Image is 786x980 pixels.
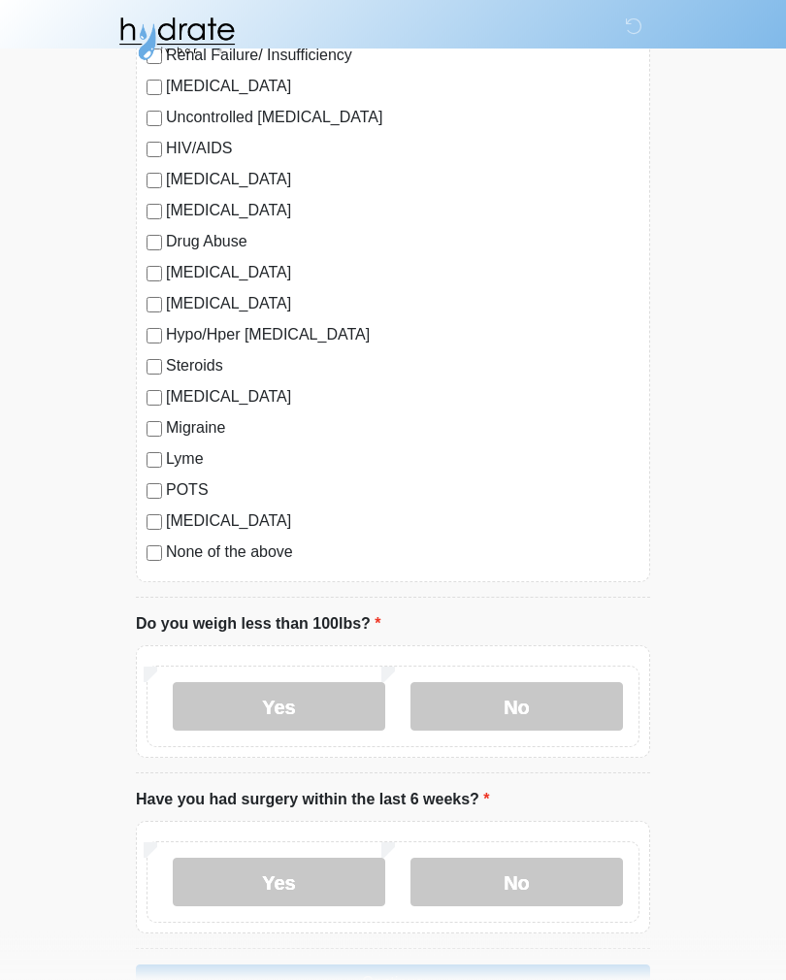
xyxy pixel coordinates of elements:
label: No [410,683,623,732]
input: [MEDICAL_DATA] [147,391,162,407]
label: Yes [173,683,385,732]
label: [MEDICAL_DATA] [166,386,639,409]
input: Uncontrolled [MEDICAL_DATA] [147,112,162,127]
input: Steroids [147,360,162,376]
input: [MEDICAL_DATA] [147,205,162,220]
label: [MEDICAL_DATA] [166,200,639,223]
input: [MEDICAL_DATA] [147,267,162,282]
input: Lyme [147,453,162,469]
label: POTS [166,479,639,503]
label: [MEDICAL_DATA] [166,510,639,534]
label: Hypo/Hper [MEDICAL_DATA] [166,324,639,347]
input: [MEDICAL_DATA] [147,515,162,531]
input: Hypo/Hper [MEDICAL_DATA] [147,329,162,344]
label: Yes [173,859,385,907]
label: [MEDICAL_DATA] [166,262,639,285]
input: Migraine [147,422,162,438]
label: Drug Abuse [166,231,639,254]
label: [MEDICAL_DATA] [166,293,639,316]
label: Migraine [166,417,639,441]
label: [MEDICAL_DATA] [166,76,639,99]
label: [MEDICAL_DATA] [166,169,639,192]
input: [MEDICAL_DATA] [147,298,162,313]
label: No [410,859,623,907]
label: Do you weigh less than 100lbs? [136,613,381,637]
img: Hydrate IV Bar - Fort Collins Logo [116,15,237,63]
input: Drug Abuse [147,236,162,251]
label: Lyme [166,448,639,472]
label: Have you had surgery within the last 6 weeks? [136,789,490,812]
input: [MEDICAL_DATA] [147,81,162,96]
input: [MEDICAL_DATA] [147,174,162,189]
input: None of the above [147,546,162,562]
input: POTS [147,484,162,500]
label: HIV/AIDS [166,138,639,161]
input: HIV/AIDS [147,143,162,158]
label: None of the above [166,541,639,565]
label: Uncontrolled [MEDICAL_DATA] [166,107,639,130]
label: Steroids [166,355,639,378]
